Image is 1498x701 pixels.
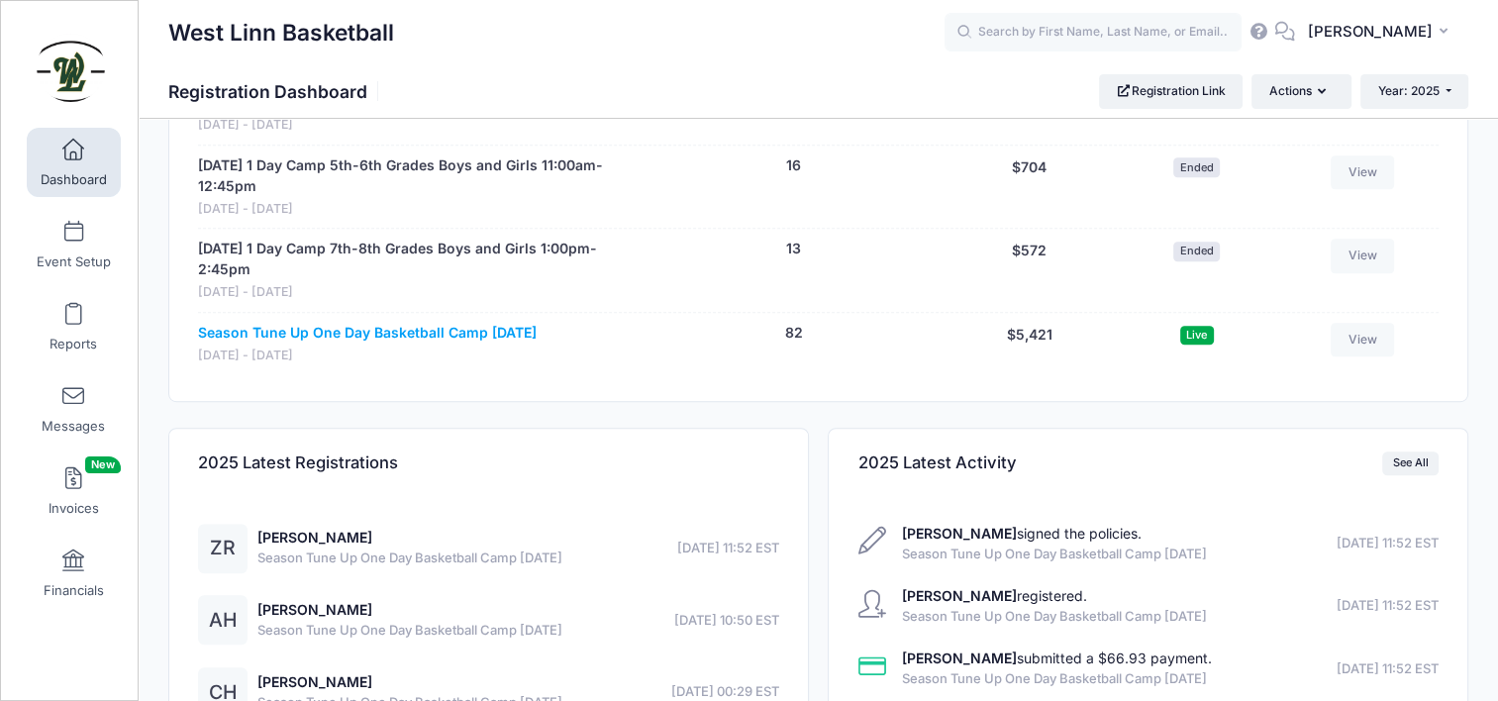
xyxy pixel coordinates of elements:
strong: [PERSON_NAME] [902,525,1017,542]
a: View [1331,323,1394,356]
a: [PERSON_NAME] [257,673,372,690]
a: AH [198,613,248,630]
a: Messages [27,374,121,444]
button: 82 [784,323,802,344]
span: Dashboard [41,171,107,188]
span: [DATE] 10:50 EST [674,611,779,631]
strong: [PERSON_NAME] [902,587,1017,604]
div: $572 [943,239,1116,302]
a: [PERSON_NAME]registered. [902,587,1087,604]
span: [DATE] - [DATE] [198,116,635,135]
a: Dashboard [27,128,121,197]
span: New [85,456,121,473]
div: ZR [198,524,248,573]
a: Event Setup [27,210,121,279]
a: Financials [27,539,121,608]
a: [PERSON_NAME] [257,601,372,618]
a: Reports [27,292,121,361]
span: Season Tune Up One Day Basketball Camp [DATE] [902,607,1207,627]
span: [DATE] 11:52 EST [1337,659,1439,679]
a: ZR [198,541,248,557]
span: [DATE] 11:52 EST [1337,534,1439,553]
a: West Linn Basketball [1,21,140,115]
span: [DATE] 11:52 EST [1337,596,1439,616]
span: [DATE] 11:52 EST [677,539,779,558]
button: 16 [786,155,801,176]
button: [PERSON_NAME] [1295,10,1468,55]
input: Search by First Name, Last Name, or Email... [945,13,1242,52]
button: Year: 2025 [1360,74,1468,108]
a: [DATE] 1 Day Camp 5th-6th Grades Boys and Girls 11:00am-12:45pm [198,155,635,197]
button: Actions [1251,74,1350,108]
a: [PERSON_NAME]submitted a $66.93 payment. [902,650,1212,666]
a: [PERSON_NAME]signed the policies. [902,525,1142,542]
span: Ended [1173,242,1220,260]
span: Invoices [49,500,99,517]
div: $5,421 [943,323,1116,365]
span: [DATE] - [DATE] [198,283,635,302]
h4: 2025 Latest Registrations [198,435,398,491]
span: Ended [1173,157,1220,176]
a: See All [1382,451,1439,475]
span: Messages [42,418,105,435]
a: View [1331,239,1394,272]
strong: [PERSON_NAME] [902,650,1017,666]
span: Season Tune Up One Day Basketball Camp [DATE] [257,621,562,641]
span: Event Setup [37,253,111,270]
a: [DATE] 1 Day Camp 7th-8th Grades Boys and Girls 1:00pm-2:45pm [198,239,635,280]
span: [DATE] - [DATE] [198,347,537,365]
h1: Registration Dashboard [168,81,384,102]
a: Registration Link [1099,74,1243,108]
h1: West Linn Basketball [168,10,394,55]
a: View [1331,155,1394,189]
a: [PERSON_NAME] [257,529,372,546]
h4: 2025 Latest Activity [858,435,1017,491]
img: West Linn Basketball [34,31,108,105]
a: InvoicesNew [27,456,121,526]
div: $704 [943,155,1116,219]
span: Reports [50,336,97,352]
span: [PERSON_NAME] [1308,21,1433,43]
button: 13 [786,239,801,259]
span: Season Tune Up One Day Basketball Camp [DATE] [902,545,1207,564]
a: Season Tune Up One Day Basketball Camp [DATE] [198,323,537,344]
span: Season Tune Up One Day Basketball Camp [DATE] [257,549,562,568]
span: [DATE] - [DATE] [198,200,635,219]
div: AH [198,595,248,645]
span: Financials [44,582,104,599]
span: Season Tune Up One Day Basketball Camp [DATE] [902,669,1212,689]
span: Year: 2025 [1378,83,1440,98]
span: Live [1180,326,1214,345]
